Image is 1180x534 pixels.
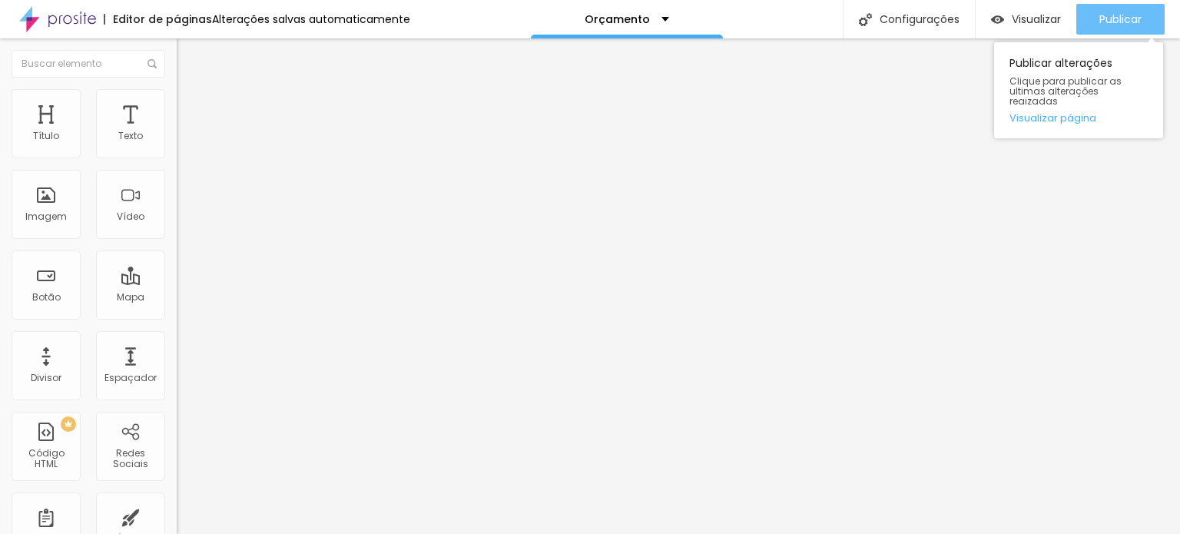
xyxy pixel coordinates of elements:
[177,38,1180,534] iframe: Editor
[1012,13,1061,25] span: Visualizar
[32,292,61,303] div: Botão
[994,42,1163,138] div: Publicar alterações
[117,211,144,222] div: Vídeo
[585,14,650,25] p: Orçamento
[25,211,67,222] div: Imagem
[1076,4,1165,35] button: Publicar
[12,50,165,78] input: Buscar elemento
[1009,76,1148,107] span: Clique para publicar as ultimas alterações reaizadas
[104,14,212,25] div: Editor de páginas
[118,131,143,141] div: Texto
[991,13,1004,26] img: view-1.svg
[31,373,61,383] div: Divisor
[104,373,157,383] div: Espaçador
[1099,13,1142,25] span: Publicar
[117,292,144,303] div: Mapa
[859,13,872,26] img: Icone
[1009,113,1148,123] a: Visualizar página
[15,448,76,470] div: Código HTML
[33,131,59,141] div: Título
[147,59,157,68] img: Icone
[212,14,410,25] div: Alterações salvas automaticamente
[100,448,161,470] div: Redes Sociais
[976,4,1076,35] button: Visualizar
